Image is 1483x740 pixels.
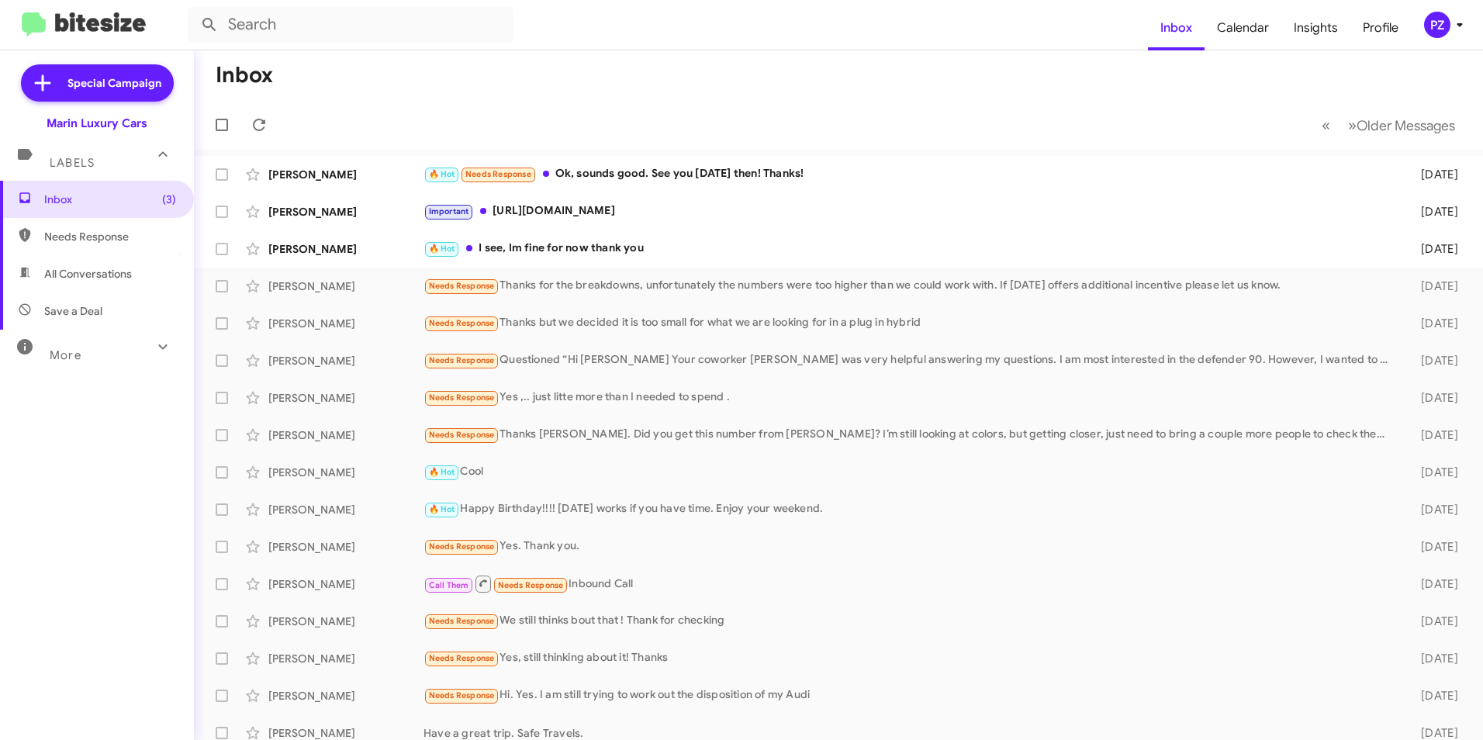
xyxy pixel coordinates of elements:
[1396,316,1471,331] div: [DATE]
[423,538,1396,555] div: Yes. Thank you.
[423,649,1396,667] div: Yes, still thinking about it! Thanks
[162,192,176,207] span: (3)
[423,240,1396,258] div: I see, Im fine for now thank you
[423,574,1396,593] div: Inbound Call
[1396,614,1471,629] div: [DATE]
[423,612,1396,630] div: We still thinks bout that ! Thank for checking
[429,318,495,328] span: Needs Response
[423,389,1396,406] div: Yes ,.. just litte more than I needed to spend .
[429,504,455,514] span: 🔥 Hot
[44,266,132,282] span: All Conversations
[429,281,495,291] span: Needs Response
[44,229,176,244] span: Needs Response
[67,75,161,91] span: Special Campaign
[268,614,423,629] div: [PERSON_NAME]
[429,690,495,700] span: Needs Response
[423,165,1396,183] div: Ok, sounds good. See you [DATE] then! Thanks!
[268,316,423,331] div: [PERSON_NAME]
[50,348,81,362] span: More
[1313,109,1464,141] nav: Page navigation example
[429,355,495,365] span: Needs Response
[268,539,423,555] div: [PERSON_NAME]
[1396,278,1471,294] div: [DATE]
[188,6,513,43] input: Search
[268,204,423,220] div: [PERSON_NAME]
[268,390,423,406] div: [PERSON_NAME]
[268,353,423,368] div: [PERSON_NAME]
[268,465,423,480] div: [PERSON_NAME]
[423,314,1396,332] div: Thanks but we decided it is too small for what we are looking for in a plug in hybrid
[1396,167,1471,182] div: [DATE]
[1396,502,1471,517] div: [DATE]
[47,116,147,131] div: Marin Luxury Cars
[1348,116,1357,135] span: »
[429,653,495,663] span: Needs Response
[268,651,423,666] div: [PERSON_NAME]
[268,241,423,257] div: [PERSON_NAME]
[1396,390,1471,406] div: [DATE]
[498,580,564,590] span: Needs Response
[44,192,176,207] span: Inbox
[1396,539,1471,555] div: [DATE]
[429,541,495,552] span: Needs Response
[216,63,273,88] h1: Inbox
[429,244,455,254] span: 🔥 Hot
[1339,109,1464,141] button: Next
[423,463,1396,481] div: Cool
[268,502,423,517] div: [PERSON_NAME]
[268,576,423,592] div: [PERSON_NAME]
[429,580,469,590] span: Call Them
[1396,465,1471,480] div: [DATE]
[1396,204,1471,220] div: [DATE]
[1411,12,1466,38] button: PZ
[1312,109,1340,141] button: Previous
[465,169,531,179] span: Needs Response
[429,206,469,216] span: Important
[429,169,455,179] span: 🔥 Hot
[50,156,95,170] span: Labels
[1281,5,1350,50] a: Insights
[44,303,102,319] span: Save a Deal
[429,430,495,440] span: Needs Response
[268,278,423,294] div: [PERSON_NAME]
[1322,116,1330,135] span: «
[423,202,1396,220] div: [URL][DOMAIN_NAME]
[423,686,1396,704] div: Hi. Yes. I am still trying to work out the disposition of my Audi
[423,426,1396,444] div: Thanks [PERSON_NAME]. Did you get this number from [PERSON_NAME]? I’m still looking at colors, bu...
[423,500,1396,518] div: Happy Birthday!!!! [DATE] works if you have time. Enjoy your weekend.
[1148,5,1205,50] a: Inbox
[1357,117,1455,134] span: Older Messages
[1396,688,1471,704] div: [DATE]
[1396,651,1471,666] div: [DATE]
[1396,576,1471,592] div: [DATE]
[1396,353,1471,368] div: [DATE]
[268,688,423,704] div: [PERSON_NAME]
[429,467,455,477] span: 🔥 Hot
[268,427,423,443] div: [PERSON_NAME]
[1396,427,1471,443] div: [DATE]
[1396,241,1471,257] div: [DATE]
[423,277,1396,295] div: Thanks for the breakdowns, unfortunately the numbers were too higher than we could work with. If ...
[1424,12,1450,38] div: PZ
[1350,5,1411,50] a: Profile
[429,392,495,403] span: Needs Response
[423,351,1396,369] div: Questioned “Hi [PERSON_NAME] Your coworker [PERSON_NAME] was very helpful answering my questions....
[429,616,495,626] span: Needs Response
[1205,5,1281,50] a: Calendar
[268,167,423,182] div: [PERSON_NAME]
[21,64,174,102] a: Special Campaign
